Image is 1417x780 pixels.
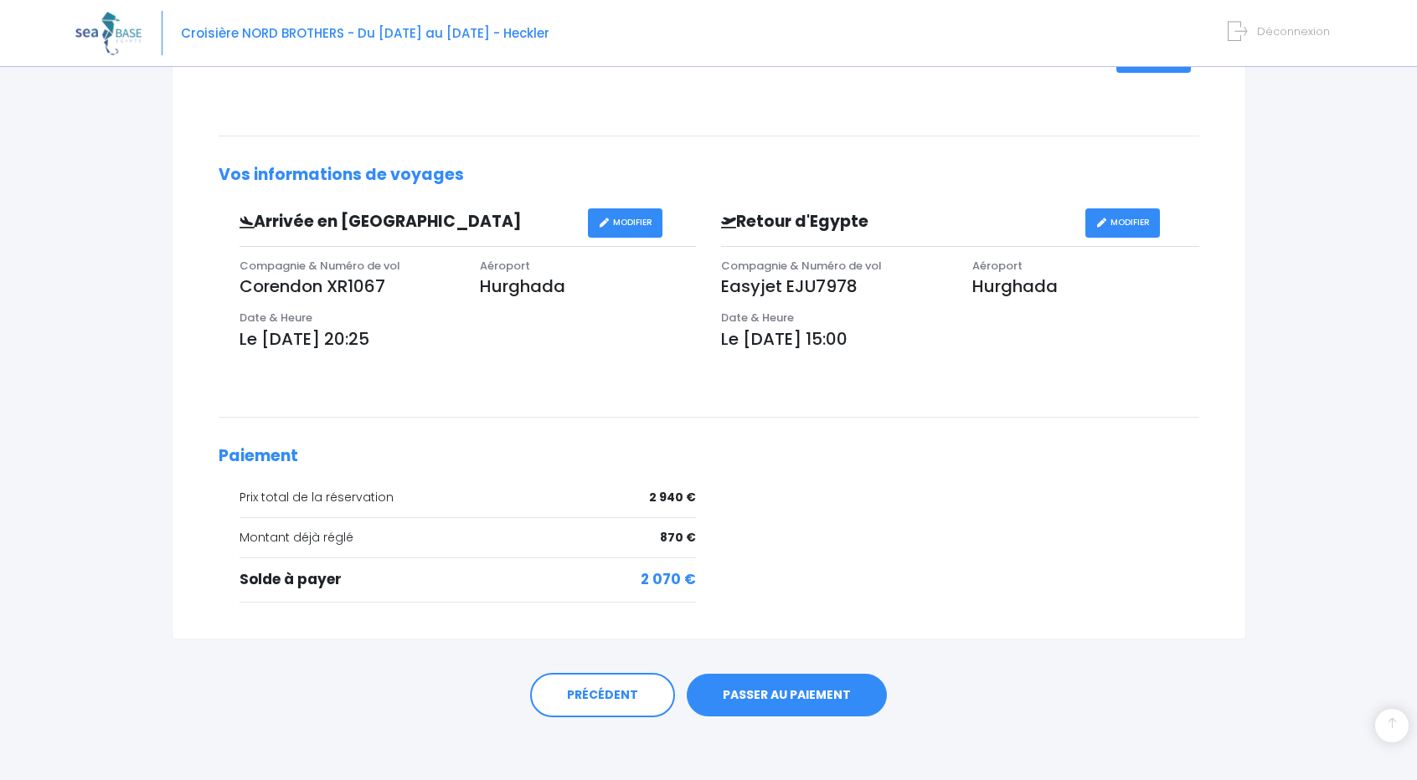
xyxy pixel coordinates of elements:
[972,274,1198,299] p: Hurghada
[641,569,696,591] span: 2 070 €
[219,166,1199,185] h2: Vos informations de voyages
[227,213,589,232] h3: Arrivée en [GEOGRAPHIC_DATA]
[972,258,1023,274] span: Aéroport
[480,274,696,299] p: Hurghada
[588,208,662,238] a: MODIFIER
[721,310,794,326] span: Date & Heure
[721,258,882,274] span: Compagnie & Numéro de vol
[219,447,1199,466] h2: Paiement
[649,489,696,506] span: 2 940 €
[1085,208,1160,238] a: MODIFIER
[708,213,1085,232] h3: Retour d'Egypte
[240,489,697,506] div: Prix total de la réservation
[181,24,549,42] span: Croisière NORD BROTHERS - Du [DATE] au [DATE] - Heckler
[1257,23,1330,39] span: Déconnexion
[240,529,697,547] div: Montant déjà réglé
[687,674,887,717] a: PASSER AU PAIEMENT
[240,310,312,326] span: Date & Heure
[240,569,697,591] div: Solde à payer
[240,326,697,352] p: Le [DATE] 20:25
[240,274,456,299] p: Corendon XR1067
[480,258,530,274] span: Aéroport
[240,258,400,274] span: Compagnie & Numéro de vol
[721,326,1199,352] p: Le [DATE] 15:00
[721,274,947,299] p: Easyjet EJU7978
[530,673,675,718] a: PRÉCÉDENT
[660,529,696,547] span: 870 €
